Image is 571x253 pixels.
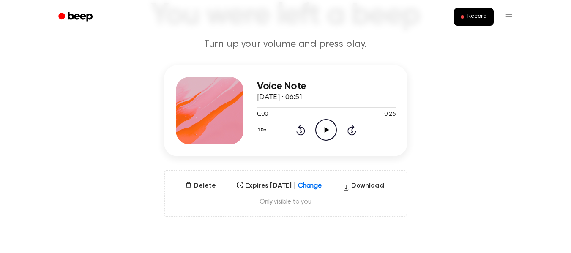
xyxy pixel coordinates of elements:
[339,181,388,194] button: Download
[175,198,396,206] span: Only visible to you
[182,181,219,191] button: Delete
[52,9,100,25] a: Beep
[257,123,270,137] button: 1.0x
[257,94,303,101] span: [DATE] · 06:51
[467,13,486,21] span: Record
[123,38,448,52] p: Turn up your volume and press play.
[257,81,396,92] h3: Voice Note
[257,110,268,119] span: 0:00
[499,7,519,27] button: Open menu
[454,8,493,26] button: Record
[384,110,395,119] span: 0:26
